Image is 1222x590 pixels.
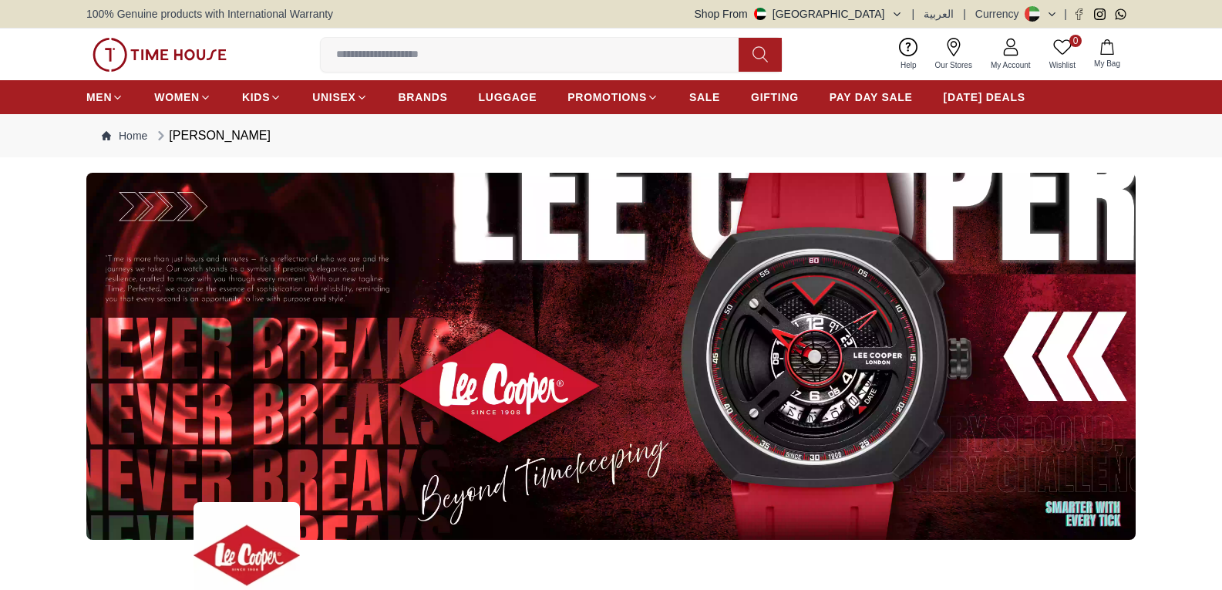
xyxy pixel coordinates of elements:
span: | [912,6,915,22]
span: Our Stores [929,59,978,71]
a: Instagram [1094,8,1106,20]
a: SALE [689,83,720,111]
span: My Bag [1088,58,1126,69]
span: KIDS [242,89,270,105]
span: | [963,6,966,22]
span: Wishlist [1043,59,1082,71]
a: Facebook [1073,8,1085,20]
a: [DATE] DEALS [944,83,1025,111]
a: MEN [86,83,123,111]
span: WOMEN [154,89,200,105]
div: [PERSON_NAME] [153,126,271,145]
span: My Account [985,59,1037,71]
nav: Breadcrumb [86,114,1136,157]
a: GIFTING [751,83,799,111]
a: Our Stores [926,35,981,74]
a: KIDS [242,83,281,111]
a: Home [102,128,147,143]
a: WOMEN [154,83,211,111]
a: LUGGAGE [479,83,537,111]
a: BRANDS [399,83,448,111]
button: Shop From[GEOGRAPHIC_DATA] [695,6,903,22]
span: GIFTING [751,89,799,105]
span: Help [894,59,923,71]
span: [DATE] DEALS [944,89,1025,105]
img: United Arab Emirates [754,8,766,20]
span: | [1064,6,1067,22]
div: Currency [975,6,1025,22]
a: PAY DAY SALE [830,83,913,111]
a: Whatsapp [1115,8,1126,20]
span: MEN [86,89,112,105]
span: SALE [689,89,720,105]
a: 0Wishlist [1040,35,1085,74]
img: ... [86,173,1136,540]
button: العربية [924,6,954,22]
span: PAY DAY SALE [830,89,913,105]
a: PROMOTIONS [567,83,658,111]
img: ... [93,38,227,72]
a: Help [891,35,926,74]
span: PROMOTIONS [567,89,647,105]
a: UNISEX [312,83,367,111]
span: 0 [1069,35,1082,47]
span: LUGGAGE [479,89,537,105]
button: My Bag [1085,36,1129,72]
span: 100% Genuine products with International Warranty [86,6,333,22]
span: BRANDS [399,89,448,105]
span: UNISEX [312,89,355,105]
